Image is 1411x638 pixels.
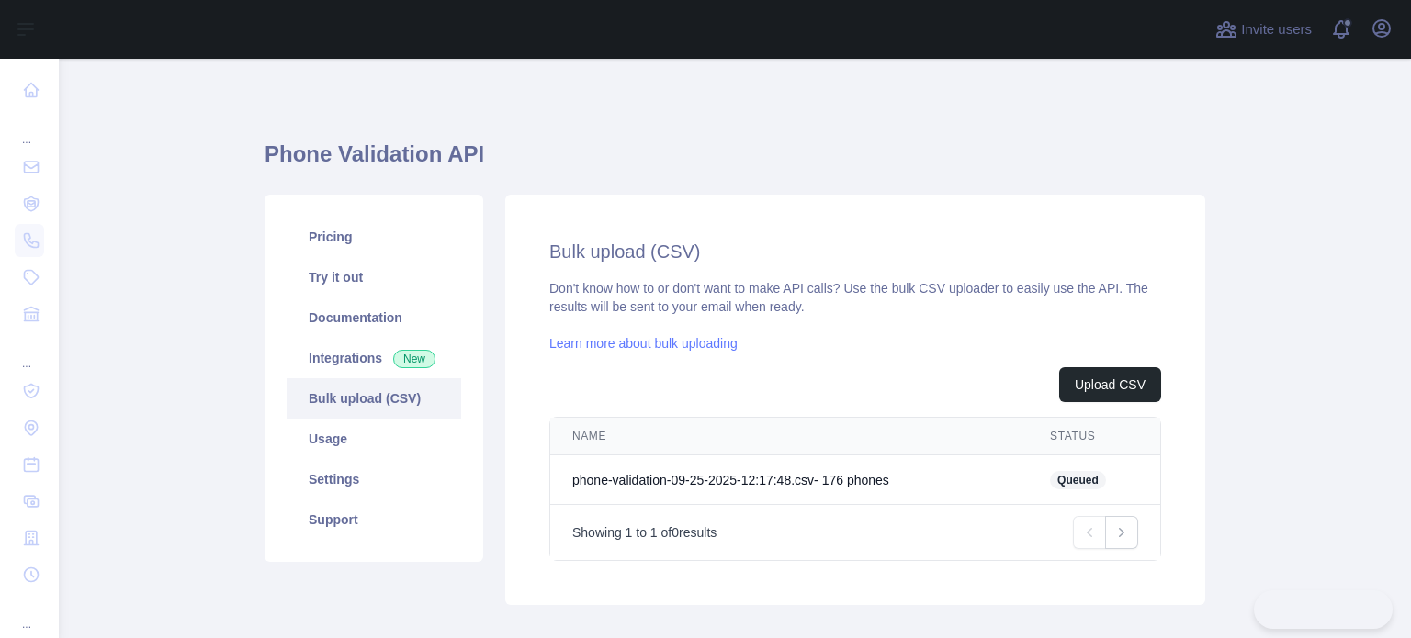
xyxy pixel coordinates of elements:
a: Settings [287,459,461,499]
div: ... [15,110,44,147]
h2: Bulk upload (CSV) [549,239,1161,264]
th: STATUS [1028,418,1160,455]
span: 1 [650,525,658,540]
th: NAME [550,418,1028,455]
p: Showing to of results [572,523,717,542]
a: Learn more about bulk uploading [549,336,738,351]
div: Don't know how to or don't want to make API calls? Use the bulk CSV uploader to easily use the AP... [549,279,1161,561]
a: Integrations New [287,338,461,378]
span: 0 [672,525,679,540]
span: Invite users [1241,19,1312,40]
a: Bulk upload (CSV) [287,378,461,419]
span: Queued [1050,471,1106,489]
td: phone-validation-09-25-2025-12:17:48.csv - 176 phone s [550,455,1028,505]
nav: Pagination [1073,516,1138,549]
a: Usage [287,419,461,459]
div: ... [15,334,44,371]
h1: Phone Validation API [265,140,1205,184]
button: Upload CSV [1059,367,1161,402]
iframe: Toggle Customer Support [1254,590,1393,629]
a: Documentation [287,297,461,338]
a: Try it out [287,257,461,297]
a: Pricing [287,217,461,257]
span: New [393,350,435,368]
div: ... [15,595,44,632]
span: 1 [626,525,633,540]
a: Support [287,499,461,540]
button: Invite users [1212,15,1315,44]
